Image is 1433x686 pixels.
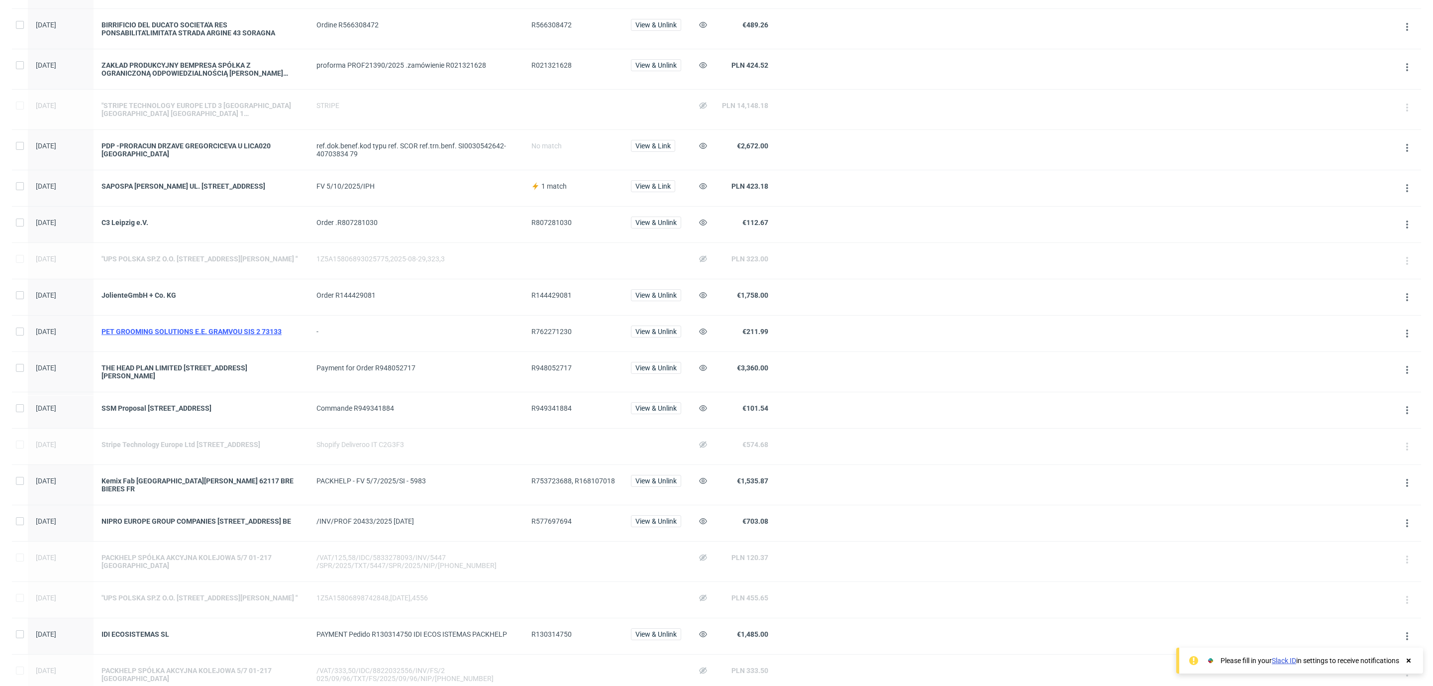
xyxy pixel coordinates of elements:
span: [DATE] [36,102,56,110]
div: proforma PROF21390/2025 .zamówienie R021321628 [316,61,515,69]
div: Order .R807281030 [316,219,515,227]
span: [DATE] [36,441,56,449]
button: View & Unlink [631,475,681,487]
span: R762271230 [531,328,572,336]
span: PLN 424.52 [731,61,768,69]
a: "UPS POLSKA SP.Z O.O. [STREET_ADDRESS][PERSON_NAME] " [102,255,301,263]
div: PET GROOMING SOLUTIONS E.E. GRAMVOU SIS 2 73133 [102,328,301,336]
a: SAPOSPA [PERSON_NAME] UL. [STREET_ADDRESS] [102,182,301,190]
div: PACKHELP - FV 5/7/2025/SI - 5983 [316,477,515,485]
span: [DATE] [36,291,56,299]
div: PACKHELP SPÓŁKA AKCYJNA KOLEJOWA 5/7 01-217 [GEOGRAPHIC_DATA] [102,667,301,683]
span: R130314750 [531,630,572,638]
span: [DATE] [36,630,56,638]
div: PAYMENT Pedido R130314750 IDI ECOS ISTEMAS PACKHELP [316,630,515,638]
span: R021321628 [531,61,572,69]
a: View & Unlink [631,291,681,299]
span: [DATE] [36,142,56,150]
button: View & Link [631,140,675,152]
a: View & Unlink [631,517,681,525]
a: View & Unlink [631,477,681,485]
span: R753723688, R168107018 [531,477,615,485]
span: €3,360.00 [737,364,768,372]
a: View & Link [631,182,675,190]
div: Payment for Order R948052717 [316,364,515,372]
a: C3 Leipzig e.V. [102,219,301,227]
button: View & Unlink [631,289,681,301]
span: View & Unlink [635,292,677,299]
button: View & Unlink [631,515,681,527]
span: R577697694 [531,517,572,525]
span: View & Unlink [635,631,677,638]
span: PLN 120.37 [731,554,768,562]
button: View & Unlink [631,217,681,229]
span: [DATE] [36,255,56,263]
div: BIRRIFICIO DEL DUCATO SOCIETA'A RES PONSABILITA'LIMITATA STRADA ARGINE 43 SORAGNA [102,21,301,37]
a: NIPRO EUROPE GROUP COMPANIES [STREET_ADDRESS] BE [102,517,301,525]
div: Shopify Deliveroo IT C2G3F3 [316,441,515,449]
a: "UPS POLSKA SP.Z O.O. [STREET_ADDRESS][PERSON_NAME] " [102,594,301,602]
span: [DATE] [36,182,56,190]
span: No match [531,142,562,150]
span: View & Unlink [635,219,677,226]
a: Kemix Fab [GEOGRAPHIC_DATA][PERSON_NAME] 62117 BRE BIERES FR [102,477,301,493]
span: View & Unlink [635,21,677,28]
div: /VAT/333,50/IDC/8822032556/INV/FS/2 025/09/96/TXT/FS/2025/09/96/NIP/[PHONE_NUMBER] [316,667,515,683]
button: View & Unlink [631,402,681,414]
div: 1Z5A15806893025775,2025-08-29,323,3 [316,255,515,263]
span: [DATE] [36,517,56,525]
div: Order R144429081 [316,291,515,299]
span: View & Unlink [635,518,677,525]
a: Slack ID [1272,657,1296,665]
span: €112.67 [742,219,768,227]
span: PLN 333.50 [731,667,768,675]
button: View & Unlink [631,362,681,374]
span: View & Link [635,183,671,190]
span: €703.08 [742,517,768,525]
span: €489.26 [742,21,768,29]
a: Stripe Technology Europe Ltd [STREET_ADDRESS] [102,441,301,449]
span: PLN 323.00 [731,255,768,263]
span: View & Unlink [635,477,677,484]
span: €101.54 [742,404,768,412]
span: €1,535.87 [737,477,768,485]
img: Slack [1206,656,1216,666]
span: [DATE] [36,219,56,227]
button: View & Unlink [631,59,681,71]
span: View & Unlink [635,62,677,69]
span: View & Unlink [635,364,677,371]
a: IDI ECOSISTEMAS SL [102,630,301,638]
span: [DATE] [36,21,56,29]
a: View & Unlink [631,364,681,372]
a: PDP -PRORACUN DRZAVE GREGORCICEVA U LICA020 [GEOGRAPHIC_DATA] [102,142,301,158]
a: View & Unlink [631,21,681,29]
a: JolienteGmbH + Co. KG [102,291,301,299]
a: View & Link [631,142,675,150]
span: PLN 14,148.18 [722,102,768,110]
div: ref.dok.benef.kod typu ref. SCOR ref.trn.benf. SI0030542642-40703834 79 [316,142,515,158]
span: €574.68 [742,441,768,449]
div: /INV/PROF 20433/2025 [DATE] [316,517,515,525]
div: STRIPE [316,102,515,110]
a: View & Unlink [631,404,681,412]
span: PLN 455.65 [731,594,768,602]
span: €2,672.00 [737,142,768,150]
span: [DATE] [36,667,56,675]
a: View & Unlink [631,219,681,227]
span: [DATE] [36,594,56,602]
span: [DATE] [36,328,56,336]
span: [DATE] [36,477,56,485]
a: ZAKŁAD PRODUKCYJNY BEMPRESA SPÓŁKA Z OGRANICZONĄ ODPOWIEDZIALNOŚCIĄ [PERSON_NAME][STREET_ADDRESS] [102,61,301,77]
span: [DATE] [36,404,56,412]
a: "STRIPE TECHNOLOGY EUROPE LTD 3 [GEOGRAPHIC_DATA] [GEOGRAPHIC_DATA] [GEOGRAPHIC_DATA] 1 [GEOGRAPH... [102,102,301,117]
a: PACKHELP SPÓŁKA AKCYJNA KOLEJOWA 5/7 01-217 [GEOGRAPHIC_DATA] [102,554,301,570]
span: [DATE] [36,364,56,372]
div: THE HEAD PLAN LIMITED [STREET_ADDRESS][PERSON_NAME] [102,364,301,380]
